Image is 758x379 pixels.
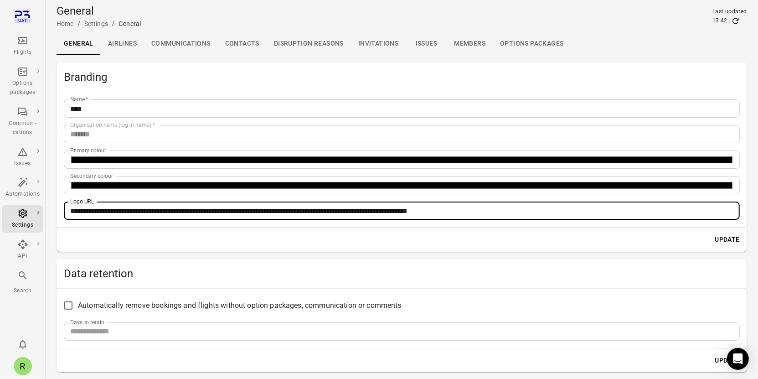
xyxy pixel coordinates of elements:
[57,20,74,27] a: Home
[5,286,40,296] div: Search
[14,335,32,353] button: Notifications
[2,205,43,233] a: Settings
[712,231,743,248] button: Update
[57,18,141,29] nav: Breadcrumbs
[64,266,740,281] h2: Data retention
[70,172,113,180] label: Secondary colour
[731,16,740,26] button: Refresh data
[406,33,447,55] a: Issues
[119,19,141,28] div: General
[5,48,40,57] div: Flights
[2,174,43,202] a: Automations
[493,33,571,55] a: Options packages
[70,121,155,129] label: Organisation name (log in name)
[14,357,32,375] div: R
[70,95,88,103] label: Name
[57,4,141,18] h1: General
[77,18,81,29] li: /
[64,70,740,84] h2: Branding
[712,7,747,16] div: Last updated
[70,197,94,205] label: Logo URL
[712,16,727,26] div: 13:42
[57,33,747,55] div: Local navigation
[218,33,267,55] a: Contacts
[10,353,36,379] button: Rachel
[2,32,43,60] a: Flights
[447,33,493,55] a: Members
[351,33,406,55] a: Invitations
[112,18,115,29] li: /
[5,221,40,230] div: Settings
[2,104,43,140] a: Communi-cations
[70,146,106,154] label: Primary colour
[2,236,43,264] a: API
[2,63,43,100] a: Options packages
[78,300,402,311] span: Automatically remove bookings and flights without option packages, communication or comments
[70,318,104,326] label: Days to retain
[267,33,351,55] a: Disruption reasons
[5,119,40,137] div: Communi-cations
[5,190,40,199] div: Automations
[101,33,144,55] a: Airlines
[84,20,108,27] a: Settings
[712,352,743,369] button: Update
[2,144,43,171] a: Issues
[144,33,218,55] a: Communications
[5,159,40,168] div: Issues
[57,33,101,55] a: General
[5,252,40,261] div: API
[2,267,43,298] button: Search
[5,79,40,97] div: Options packages
[727,348,749,370] div: Open Intercom Messenger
